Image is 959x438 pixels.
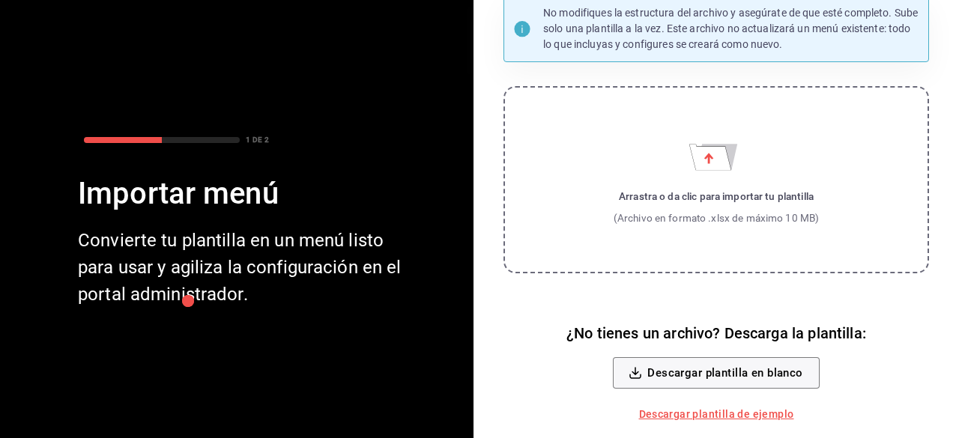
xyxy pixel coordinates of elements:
[503,86,929,273] label: Importar menú
[78,227,414,308] div: Convierte tu plantilla en un menú listo para usar y agiliza la configuración en el portal adminis...
[613,357,819,389] button: Descargar plantilla en blanco
[246,134,269,145] div: 1 DE 2
[566,321,866,345] h6: ¿No tienes un archivo? Descarga la plantilla:
[78,173,414,215] div: Importar menú
[633,401,800,428] a: Descargar plantilla de ejemplo
[614,189,820,204] div: Arrastra o da clic para importar tu plantilla
[614,210,820,225] div: (Archivo en formato .xlsx de máximo 10 MB)
[543,5,919,52] p: No modifiques la estructura del archivo y asegúrate de que esté completo. Sube solo una plantilla...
